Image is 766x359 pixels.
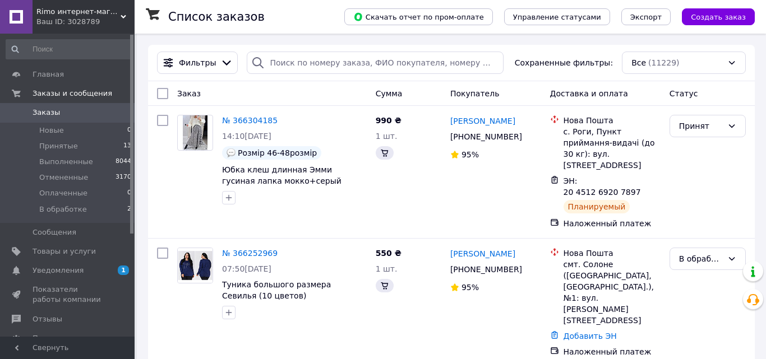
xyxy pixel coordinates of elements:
[33,88,112,99] span: Заказы и сообщения
[450,89,500,98] span: Покупатель
[679,120,723,132] div: Принят
[222,264,271,273] span: 07:50[DATE]
[39,204,87,215] span: В обработке
[376,264,398,273] span: 1 шт.
[691,13,746,21] span: Создать заказ
[222,116,278,125] a: № 366304185
[222,132,271,141] span: 14:10[DATE]
[39,188,87,198] span: Оплаченные
[33,69,64,80] span: Главная
[127,125,131,136] span: 0
[127,188,131,198] span: 0
[376,116,402,125] span: 990 ₴
[179,57,216,68] span: Фильтры
[679,253,723,265] div: В обработке
[177,248,213,283] a: Фото товару
[227,148,236,157] img: :speech_balloon:
[247,52,504,74] input: Поиск по номеру заказа, ФИО покупателя, номеру телефона, Email, номеру накладной
[564,176,641,197] span: ЭН: 20 4512 6920 7897
[116,172,131,183] span: 3170
[33,246,96,257] span: Товары и услуги
[36,7,121,17] span: Rimo интернет-магазин одежды
[515,57,613,68] span: Сохраненные фильтры:
[630,13,662,21] span: Экспорт
[39,172,88,183] span: Отмененные
[462,150,479,159] span: 95%
[36,17,135,27] div: Ваш ID: 3028789
[450,132,522,141] span: [PHONE_NUMBER]
[118,265,129,275] span: 1
[450,115,515,127] a: [PERSON_NAME]
[33,285,104,305] span: Показатели работы компании
[376,132,398,141] span: 1 шт.
[177,115,213,151] a: Фото товару
[564,115,661,126] div: Нова Пошта
[564,218,661,229] div: Наложенный платеж
[450,248,515,259] a: [PERSON_NAME]
[670,89,698,98] span: Статус
[238,148,317,157] span: Розмір 46-48розмір
[450,265,522,274] span: [PHONE_NUMBER]
[6,39,132,59] input: Поиск
[222,249,278,258] a: № 366252969
[222,165,342,185] a: Юбка клеш длинная Эмми гусиная лапка мокко+серый
[177,89,201,98] span: Заказ
[564,332,617,341] a: Добавить ЭН
[462,283,479,292] span: 95%
[564,259,661,326] div: смт. Солоне ([GEOGRAPHIC_DATA], [GEOGRAPHIC_DATA].), №1: вул. [PERSON_NAME][STREET_ADDRESS]
[33,265,84,276] span: Уведомления
[39,157,93,167] span: Выполненные
[513,13,601,21] span: Управление статусами
[550,89,628,98] span: Доставка и оплата
[621,8,671,25] button: Экспорт
[33,227,76,237] span: Сообщения
[353,12,484,22] span: Скачать отчет по пром-оплате
[564,200,630,213] div: Планируемый
[682,8,755,25] button: Создать заказ
[504,8,610,25] button: Управление статусами
[123,141,131,151] span: 13
[116,157,131,167] span: 8044
[631,57,646,68] span: Все
[376,249,402,258] span: 550 ₴
[564,248,661,259] div: Нова Пошта
[39,141,78,151] span: Принятые
[127,204,131,215] span: 2
[39,125,64,136] span: Новые
[344,8,493,25] button: Скачать отчет по пром-оплате
[648,58,679,67] span: (11229)
[168,10,265,24] h1: Список заказов
[376,89,403,98] span: Сумма
[33,333,79,343] span: Покупатели
[178,248,213,283] img: Фото товару
[33,314,62,324] span: Отзывы
[222,280,331,300] a: Туника большого размера Севилья (10 цветов)
[671,12,755,21] a: Создать заказ
[33,108,60,118] span: Заказы
[564,126,661,171] div: с. Роги, Пункт приймання-видачі (до 30 кг): вул. [STREET_ADDRESS]
[564,346,661,357] div: Наложенный платеж
[183,115,207,150] img: Фото товару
